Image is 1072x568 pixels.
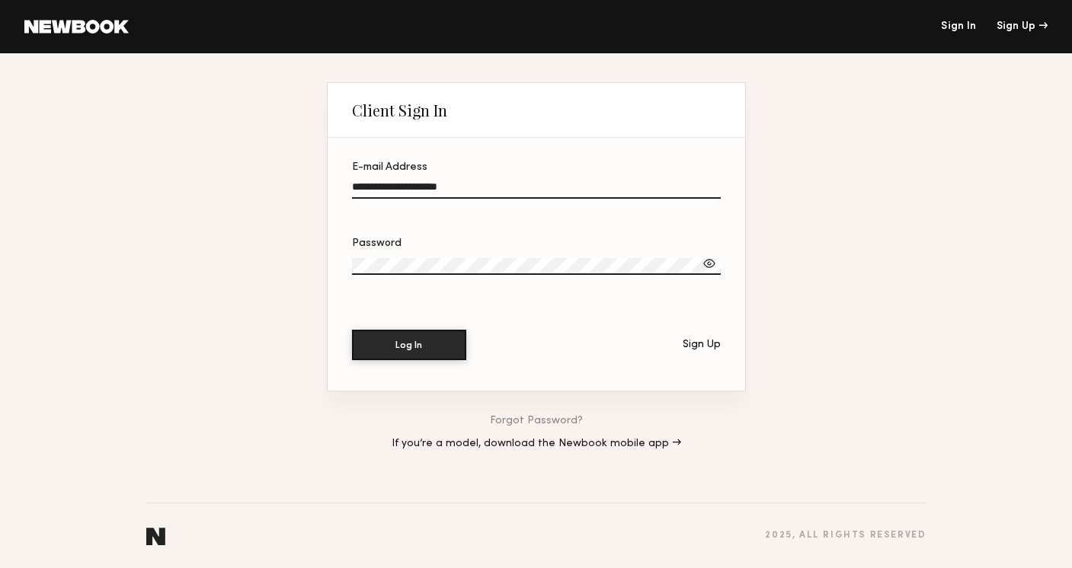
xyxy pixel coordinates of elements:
[352,162,721,173] div: E-mail Address
[352,258,721,275] input: Password
[765,531,926,541] div: 2025 , all rights reserved
[683,340,721,350] div: Sign Up
[352,101,447,120] div: Client Sign In
[941,21,976,32] a: Sign In
[392,439,681,449] a: If you’re a model, download the Newbook mobile app →
[352,330,466,360] button: Log In
[997,21,1048,32] div: Sign Up
[352,181,721,199] input: E-mail Address
[490,416,583,426] a: Forgot Password?
[352,238,721,249] div: Password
